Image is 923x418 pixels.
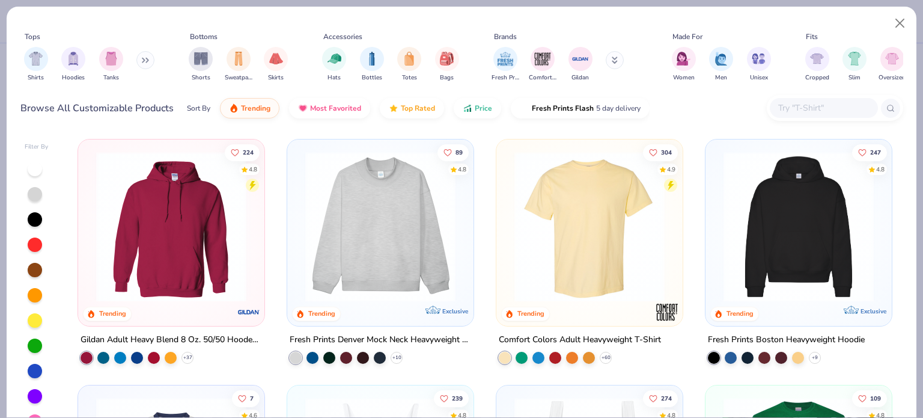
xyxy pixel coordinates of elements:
span: 89 [455,149,463,155]
img: Gildan logo [237,300,261,324]
span: Gildan [571,73,589,82]
button: filter button [672,47,696,82]
div: Gildan Adult Heavy Blend 8 Oz. 50/50 Hooded Sweatshirt [81,333,262,348]
button: Fresh Prints Flash5 day delivery [511,98,650,118]
div: 4.9 [667,165,675,174]
span: Fresh Prints [492,73,519,82]
img: Hats Image [327,52,341,66]
img: Oversized Image [885,52,899,66]
span: Fresh Prints Flash [532,103,594,113]
div: Filter By [25,143,49,152]
button: filter button [529,47,556,82]
div: filter for Hats [322,47,346,82]
img: Comfort Colors Image [534,50,552,68]
img: Hoodies Image [67,52,80,66]
div: filter for Fresh Prints [492,47,519,82]
span: Hats [327,73,341,82]
span: Slim [848,73,861,82]
div: Comfort Colors Adult Heavyweight T-Shirt [499,333,661,348]
button: filter button [492,47,519,82]
div: Fresh Prints Denver Mock Neck Heavyweight Sweatshirt [290,333,471,348]
button: Like [233,390,260,407]
span: Women [673,73,695,82]
span: Trending [241,103,270,113]
img: Tanks Image [105,52,118,66]
span: Comfort Colors [529,73,556,82]
div: filter for Gildan [568,47,592,82]
span: + 37 [183,354,192,361]
button: filter button [747,47,771,82]
img: flash.gif [520,103,529,113]
img: Comfort Colors logo [655,300,679,324]
span: 109 [870,395,881,401]
span: Totes [402,73,417,82]
div: filter for Comfort Colors [529,47,556,82]
button: filter button [24,47,48,82]
div: filter for Tanks [99,47,123,82]
span: 247 [870,149,881,155]
span: Sweatpants [225,73,252,82]
div: Tops [25,31,40,42]
div: Brands [494,31,517,42]
img: Totes Image [403,52,416,66]
img: Men Image [714,52,728,66]
input: Try "T-Shirt" [777,101,870,115]
button: filter button [61,47,85,82]
div: filter for Sweatpants [225,47,252,82]
button: filter button [879,47,906,82]
span: Exclusive [442,307,468,315]
div: Made For [672,31,702,42]
div: Accessories [323,31,362,42]
div: filter for Men [709,47,733,82]
span: 304 [661,149,672,155]
button: filter button [842,47,867,82]
div: Fresh Prints Boston Heavyweight Hoodie [708,333,865,348]
div: 4.8 [458,165,466,174]
div: filter for Shirts [24,47,48,82]
button: Like [852,144,887,161]
img: 029b8af0-80e6-406f-9fdc-fdf898547912 [508,152,671,302]
button: filter button [225,47,252,82]
img: Sweatpants Image [232,52,245,66]
span: Bottles [362,73,382,82]
div: filter for Unisex [747,47,771,82]
img: 01756b78-01f6-4cc6-8d8a-3c30c1a0c8ac [90,152,252,302]
img: Shirts Image [29,52,43,66]
span: Exclusive [860,307,886,315]
div: filter for Bags [435,47,459,82]
button: Like [643,144,678,161]
span: 239 [452,395,463,401]
div: filter for Oversized [879,47,906,82]
span: Most Favorited [310,103,361,113]
img: Women Image [677,52,690,66]
span: Hoodies [62,73,85,82]
button: filter button [568,47,592,82]
button: filter button [360,47,384,82]
span: Skirts [268,73,284,82]
button: filter button [397,47,421,82]
button: Like [852,390,887,407]
button: Trending [220,98,279,118]
div: Bottoms [190,31,218,42]
span: + 60 [601,354,610,361]
button: filter button [709,47,733,82]
div: 4.8 [876,165,885,174]
img: Bags Image [440,52,453,66]
div: filter for Cropped [805,47,829,82]
div: Browse All Customizable Products [20,101,174,115]
img: TopRated.gif [389,103,398,113]
span: Shirts [28,73,44,82]
img: Shorts Image [194,52,208,66]
button: Like [434,390,469,407]
img: most_fav.gif [298,103,308,113]
img: Unisex Image [752,52,766,66]
button: Like [225,144,260,161]
span: Top Rated [401,103,435,113]
span: Price [475,103,492,113]
span: 7 [251,395,254,401]
img: 91acfc32-fd48-4d6b-bdad-a4c1a30ac3fc [717,152,880,302]
div: filter for Bottles [360,47,384,82]
span: Shorts [192,73,210,82]
div: Fits [806,31,818,42]
img: Fresh Prints Image [496,50,514,68]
